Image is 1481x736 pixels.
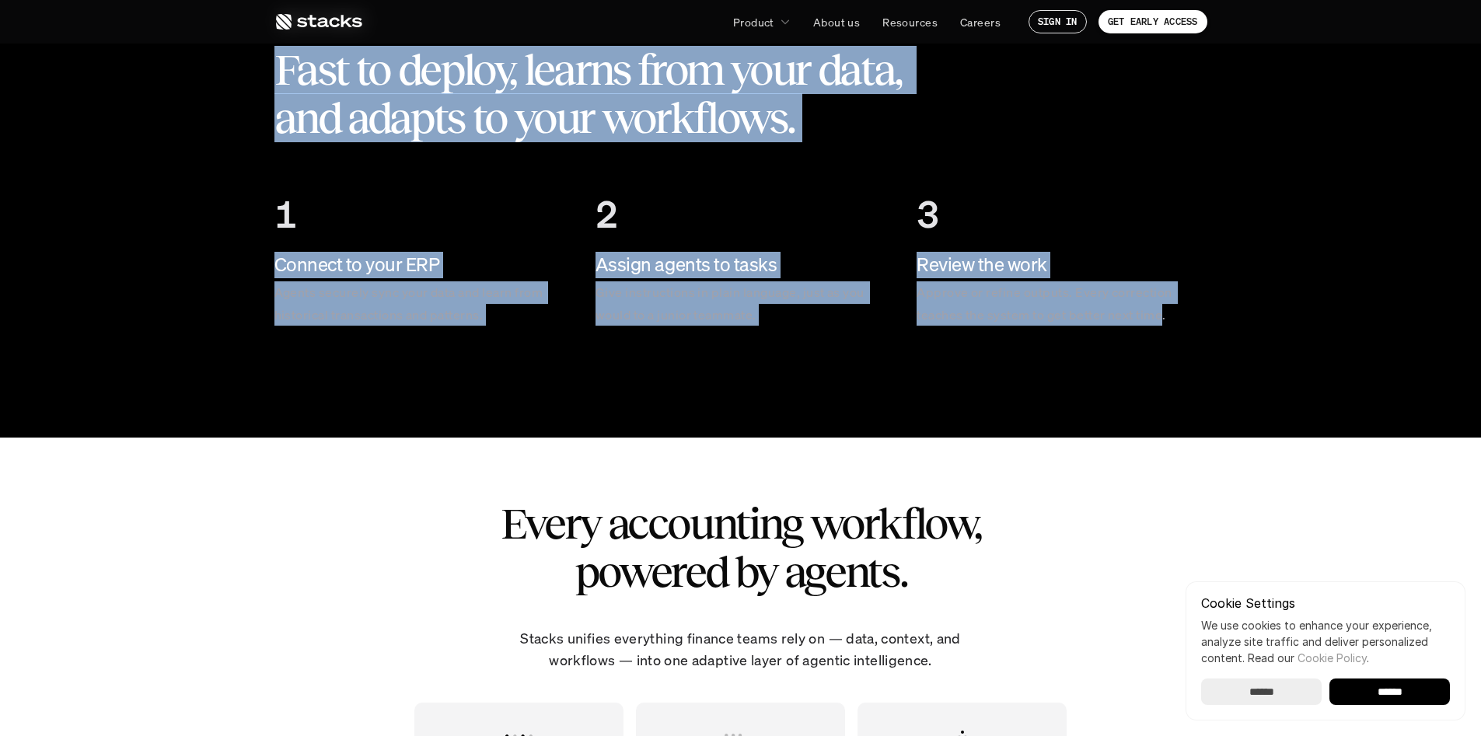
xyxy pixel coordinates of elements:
h2: Fast to deploy, learns from your data, and adapts to your workflows. [274,46,943,141]
p: Cookie Settings [1201,597,1450,609]
p: About us [813,14,860,30]
p: Product [733,14,774,30]
h4: Review the work [917,252,1207,278]
div: Counter ends at 1 [274,192,297,237]
p: Resources [882,14,938,30]
p: Give instructions in plain language, just as you would to a junior teammate. [596,281,885,326]
p: SIGN IN [1038,16,1078,27]
a: GET EARLY ACCESS [1099,10,1207,33]
h4: Assign agents to tasks [596,252,885,278]
a: About us [804,8,869,36]
p: Stacks unifies everything finance teams rely on — data, context, and workflows — into one adaptiv... [500,627,982,672]
p: Careers [960,14,1001,30]
a: Resources [873,8,947,36]
div: Counter ends at 3 [917,192,939,237]
a: SIGN IN [1029,10,1087,33]
a: Cookie Policy [1298,651,1367,664]
h4: Connect to your ERP [274,252,564,278]
a: Careers [951,8,1010,36]
p: We use cookies to enhance your experience, analyze site traffic and deliver personalized content. [1201,617,1450,666]
h2: Every accounting workflow, powered by agents. [469,500,1013,595]
p: Approve or refine outputs. Every correction teaches the system to get better next time. [917,281,1207,326]
span: Read our . [1248,651,1369,664]
p: Agents securely sync your data and learn from historical transactions and patterns. [274,281,564,326]
p: GET EARLY ACCESS [1108,16,1198,27]
div: Counter ends at 2 [596,192,618,237]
